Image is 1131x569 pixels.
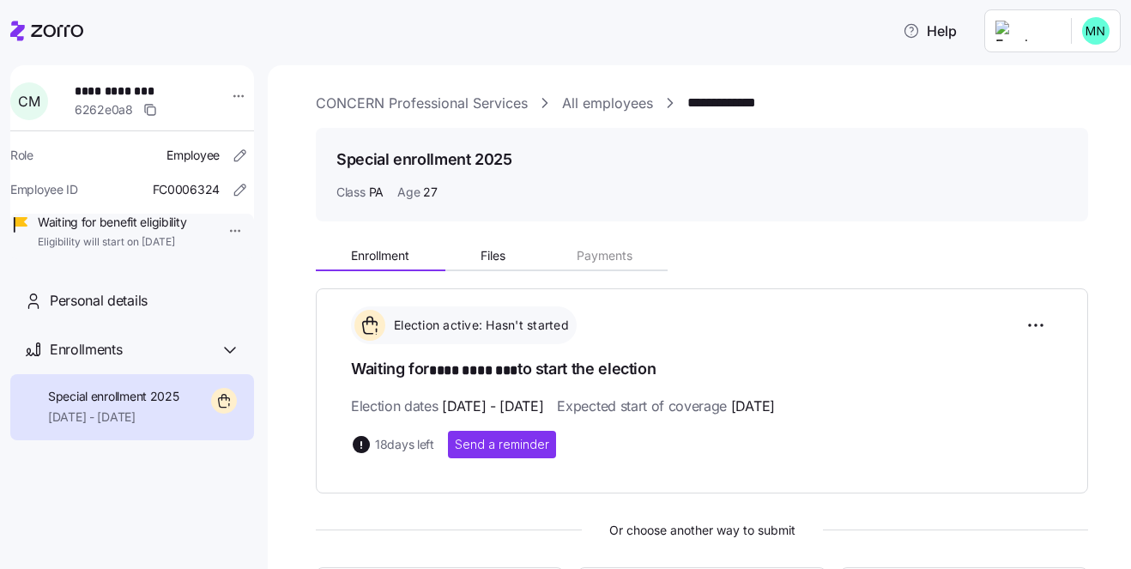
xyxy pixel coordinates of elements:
[995,21,1057,41] img: Employer logo
[10,181,78,198] span: Employee ID
[577,250,632,262] span: Payments
[889,14,971,48] button: Help
[448,431,556,458] button: Send a reminder
[351,358,1053,382] h1: Waiting for to start the election
[316,521,1088,540] span: Or choose another way to submit
[731,396,775,417] span: [DATE]
[153,181,220,198] span: FC0006324
[375,436,434,453] span: 18 days left
[557,396,774,417] span: Expected start of coverage
[48,388,179,405] span: Special enrollment 2025
[38,214,186,231] span: Waiting for benefit eligibility
[351,396,543,417] span: Election dates
[423,184,437,201] span: 27
[50,339,122,360] span: Enrollments
[455,436,549,453] span: Send a reminder
[1082,17,1110,45] img: b0ee0d05d7ad5b312d7e0d752ccfd4ca
[50,290,148,312] span: Personal details
[351,250,409,262] span: Enrollment
[481,250,505,262] span: Files
[10,147,33,164] span: Role
[442,396,543,417] span: [DATE] - [DATE]
[369,184,384,201] span: PA
[316,93,528,114] a: CONCERN Professional Services
[397,184,420,201] span: Age
[903,21,957,41] span: Help
[166,147,220,164] span: Employee
[75,101,133,118] span: 6262e0a8
[18,94,39,108] span: C M
[38,235,186,250] span: Eligibility will start on [DATE]
[336,184,366,201] span: Class
[562,93,653,114] a: All employees
[336,148,512,170] h1: Special enrollment 2025
[389,317,569,334] span: Election active: Hasn't started
[48,409,179,426] span: [DATE] - [DATE]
